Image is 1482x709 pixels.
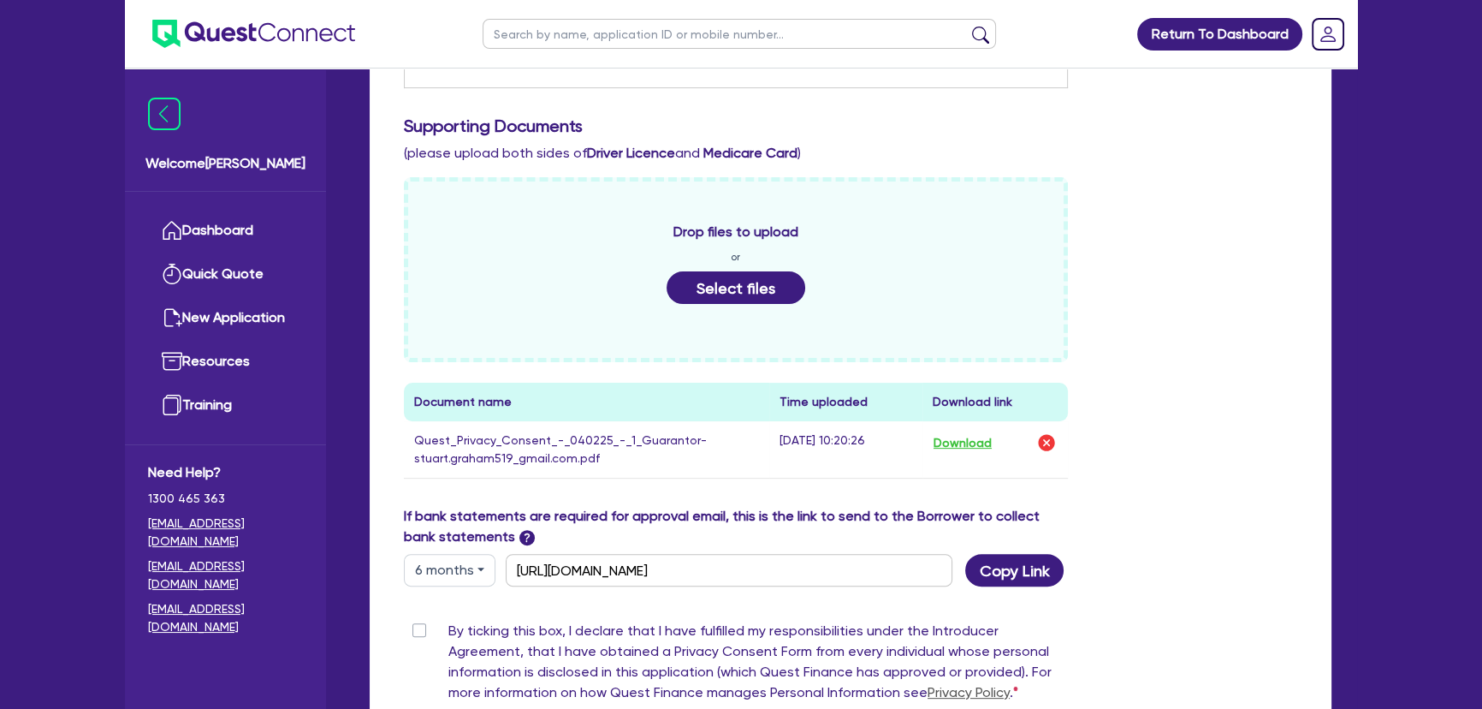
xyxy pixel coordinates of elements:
a: Return To Dashboard [1137,18,1302,51]
b: Driver Licence [587,145,675,161]
span: ? [519,530,535,545]
img: icon-menu-close [148,98,181,130]
a: [EMAIL_ADDRESS][DOMAIN_NAME] [148,557,303,593]
b: Medicare Card [703,145,797,161]
span: (please upload both sides of and ) [404,145,801,161]
img: delete-icon [1036,432,1057,453]
th: Document name [404,383,769,421]
img: quick-quote [162,264,182,284]
button: Copy Link [965,554,1064,587]
span: Need Help? [148,462,303,483]
img: new-application [162,307,182,328]
td: Quest_Privacy_Consent_-_040225_-_1_Guarantor-stuart.graham519_gmail.com.pdf [404,421,769,479]
label: If bank statements are required for approval email, this is the link to send to the Borrower to c... [404,506,1068,547]
a: Dropdown toggle [1306,12,1350,57]
img: resources [162,351,182,372]
a: [EMAIL_ADDRESS][DOMAIN_NAME] [148,515,303,551]
span: Welcome [PERSON_NAME] [145,153,305,174]
a: New Application [148,296,303,340]
a: Privacy Policy [928,684,1010,700]
a: [EMAIL_ADDRESS][DOMAIN_NAME] [148,600,303,636]
th: Time uploaded [769,383,922,421]
td: [DATE] 10:20:26 [769,421,922,479]
img: quest-connect-logo-blue [152,20,355,48]
h3: Supporting Documents [404,116,1297,136]
a: Quick Quote [148,253,303,296]
span: Drop files to upload [673,222,798,242]
button: Select files [667,271,805,304]
input: Search by name, application ID or mobile number... [483,19,996,49]
span: or [731,249,740,265]
th: Download link [922,383,1068,421]
span: 1300 465 363 [148,490,303,508]
button: Dropdown toggle [404,554,495,587]
img: training [162,395,182,415]
a: Training [148,384,303,427]
button: Download [933,432,993,454]
a: Resources [148,340,303,384]
a: Dashboard [148,209,303,253]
